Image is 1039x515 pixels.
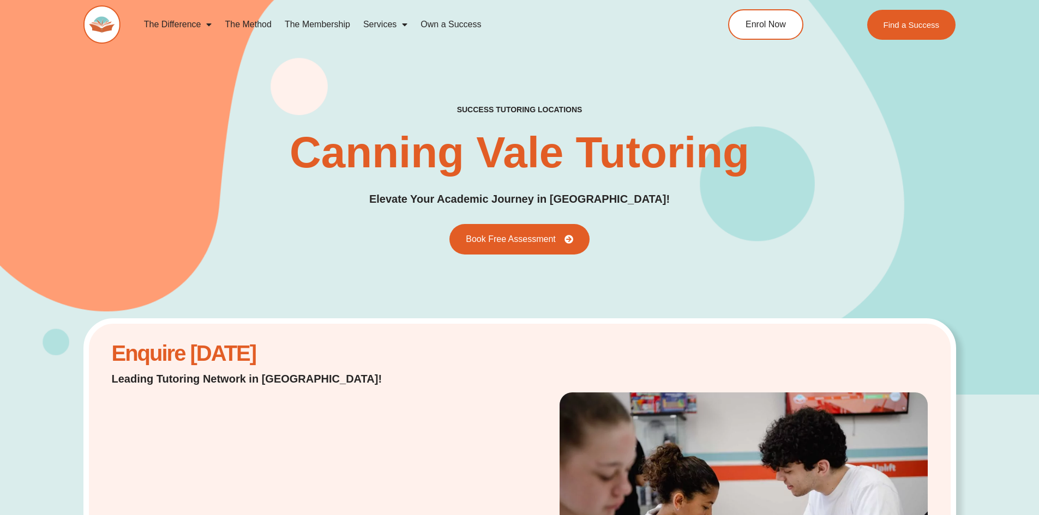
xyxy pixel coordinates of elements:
[357,12,414,37] a: Services
[278,12,357,37] a: The Membership
[137,12,678,37] nav: Menu
[112,347,410,360] h2: Enquire [DATE]
[457,105,582,114] h2: success tutoring locations
[984,463,1039,515] iframe: Chat Widget
[466,235,556,244] span: Book Free Assessment
[414,12,488,37] a: Own a Success
[369,191,670,208] p: Elevate Your Academic Journey in [GEOGRAPHIC_DATA]!
[218,12,278,37] a: The Method
[112,371,410,386] p: Leading Tutoring Network in [GEOGRAPHIC_DATA]!
[746,20,786,29] span: Enrol Now
[867,10,956,40] a: Find a Success
[449,224,590,255] a: Book Free Assessment
[884,21,940,29] span: Find a Success
[290,131,749,174] h1: Canning Vale Tutoring
[728,9,803,40] a: Enrol Now
[137,12,219,37] a: The Difference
